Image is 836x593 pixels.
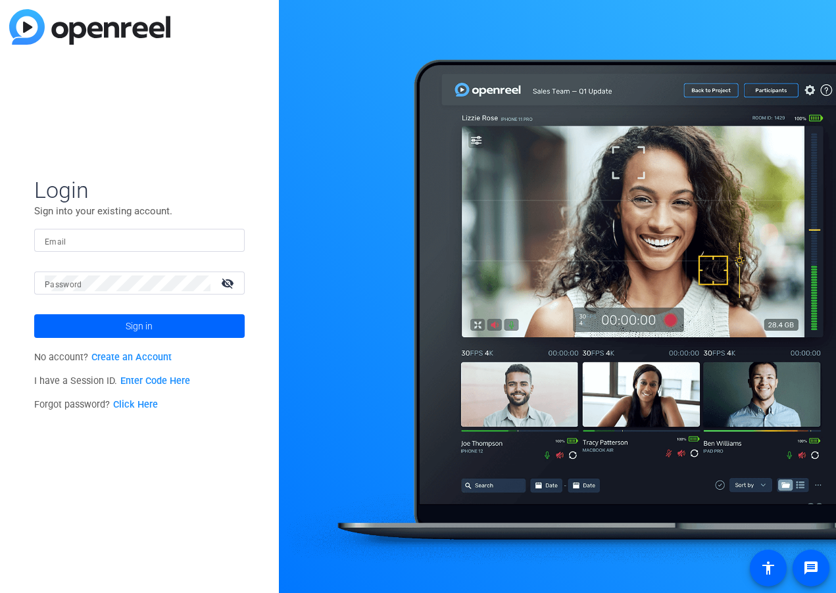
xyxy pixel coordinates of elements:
[213,273,245,293] mat-icon: visibility_off
[9,9,170,45] img: blue-gradient.svg
[120,375,190,387] a: Enter Code Here
[34,399,158,410] span: Forgot password?
[45,280,82,289] mat-label: Password
[45,233,234,249] input: Enter Email Address
[113,399,158,410] a: Click Here
[91,352,172,363] a: Create an Account
[34,204,245,218] p: Sign into your existing account.
[34,176,245,204] span: Login
[34,352,172,363] span: No account?
[34,375,190,387] span: I have a Session ID.
[803,560,819,576] mat-icon: message
[760,560,776,576] mat-icon: accessibility
[126,310,153,343] span: Sign in
[45,237,66,247] mat-label: Email
[34,314,245,338] button: Sign in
